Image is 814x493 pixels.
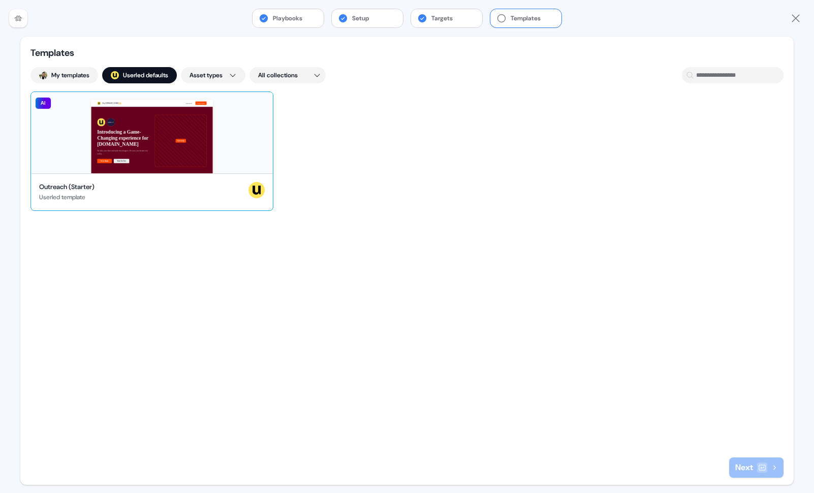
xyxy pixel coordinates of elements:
[181,67,245,83] button: Asset types
[111,71,119,79] div: ;
[332,9,403,27] button: Setup
[30,91,273,211] button: Hey [DOMAIN_NAME] 👋Learn moreBook a demoIntroducing a Game-Changing experience for [DOMAIN_NAME]W...
[30,47,132,59] div: Templates
[490,9,561,27] button: Templates
[790,12,802,24] a: Close
[258,70,298,80] span: All collections
[102,67,177,83] button: userled logo;Userled defaults
[729,457,784,478] button: Next
[35,97,51,109] div: AI
[249,67,326,83] button: All collections
[30,67,98,83] button: My templates
[111,71,119,79] img: userled logo
[39,182,95,192] div: Outreach (Starter)
[39,71,47,79] img: Zsolt
[411,9,482,27] button: Targets
[253,9,324,27] button: Playbooks
[248,182,265,198] img: userled logo
[39,192,95,202] div: Userled template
